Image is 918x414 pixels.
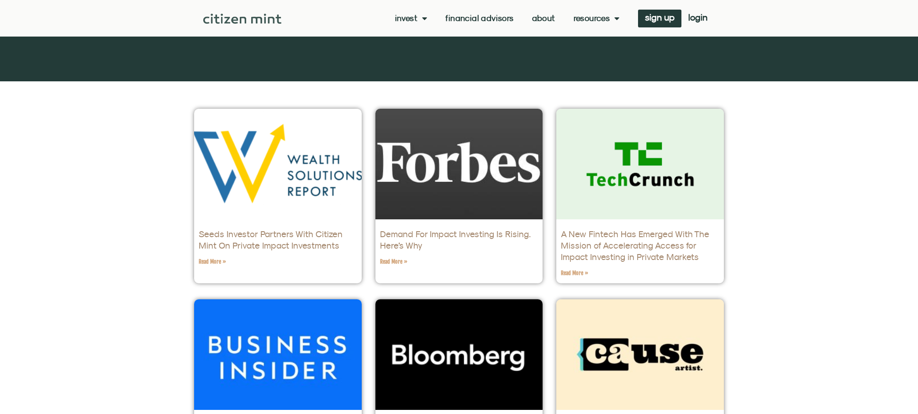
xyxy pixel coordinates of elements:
[556,109,724,219] a: (opens in a new tab)
[556,299,724,410] a: (opens in a new tab)
[638,10,681,27] a: sign up
[681,10,714,27] a: login
[194,299,362,410] a: (opens in a new tab)
[380,258,407,265] a: Read More » (opens in a new tab)
[203,14,281,24] img: Citizen Mint
[199,258,226,265] a: Read More » (opens in a new tab)
[199,229,343,250] a: Seeds Investor Partners With Citizen Mint On Private Impact Investments (opens in a new tab)
[395,14,620,23] nav: Menu
[532,14,555,23] a: About
[645,14,675,21] span: sign up
[445,14,513,23] a: Financial Advisors
[561,229,709,262] a: A New Fintech Has Emerged With The Mission of Accelerating Access for Impact Investing in Private...
[574,14,620,23] a: Resources
[395,14,427,23] a: Invest
[194,109,362,219] a: (opens in a new tab)
[561,270,588,276] a: Read More » (opens in a new tab)
[688,14,707,21] span: login
[375,299,543,410] a: (opens in a new tab)
[380,229,531,250] a: Demand For Impact Investing Is Rising. Here’s Why (opens in a new tab)
[375,109,543,219] a: (opens in a new tab)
